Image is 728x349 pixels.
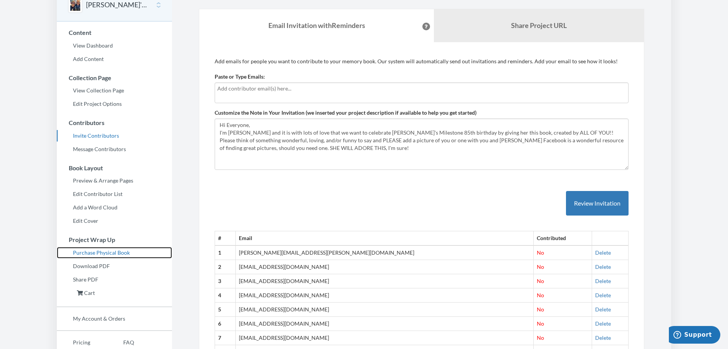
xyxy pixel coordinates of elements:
td: [PERSON_NAME][EMAIL_ADDRESS][PERSON_NAME][DOMAIN_NAME] [236,245,534,260]
td: [EMAIL_ADDRESS][DOMAIN_NAME] [236,274,534,288]
iframe: Opens a widget where you can chat to one of our agents [669,326,720,345]
a: Edit Cover [57,215,172,227]
a: Add Content [57,53,172,65]
label: Paste or Type Emails: [215,73,265,81]
span: No [537,263,544,270]
a: View Collection Page [57,85,172,96]
th: 2 [215,260,236,274]
th: Contributed [533,231,592,245]
a: FAQ [107,337,134,348]
span: No [537,249,544,256]
th: 7 [215,331,236,345]
a: Delete [595,249,611,256]
th: 5 [215,303,236,317]
a: View Dashboard [57,40,172,51]
span: Cart [84,290,95,296]
h3: Book Layout [57,165,172,171]
label: Customize the Note in Your Invitation (we inserted your project description if available to help ... [215,109,477,117]
strong: Email Invitation with Reminders [268,21,365,30]
td: [EMAIL_ADDRESS][DOMAIN_NAME] [236,317,534,331]
h3: Project Wrap Up [57,236,172,243]
a: Download PDF [57,260,172,272]
a: Edit Project Options [57,98,172,110]
a: Delete [595,334,611,341]
span: No [537,278,544,284]
a: Delete [595,278,611,284]
button: Review Invitation [566,191,629,216]
h3: Content [57,29,172,36]
span: No [537,334,544,341]
td: [EMAIL_ADDRESS][DOMAIN_NAME] [236,303,534,317]
a: My Account & Orders [57,313,172,324]
a: Delete [595,320,611,327]
a: Pricing [57,337,107,348]
a: Cart [57,287,172,299]
a: Purchase Physical Book [57,247,172,258]
td: [EMAIL_ADDRESS][DOMAIN_NAME] [236,331,534,345]
td: [EMAIL_ADDRESS][DOMAIN_NAME] [236,260,534,274]
span: No [537,292,544,298]
a: Add a Word Cloud [57,202,172,213]
a: Invite Contributors [57,130,172,142]
span: No [537,320,544,327]
a: Edit Contributor List [57,188,172,200]
input: Add contributor email(s) here... [217,84,624,93]
textarea: Hi Everyone, I'm [PERSON_NAME] and it is with lots of love that we want to celebrate [PERSON_NAME... [215,119,629,170]
th: 1 [215,245,236,260]
a: Preview & Arrange Pages [57,175,172,186]
b: Share Project URL [511,21,567,30]
td: [EMAIL_ADDRESS][DOMAIN_NAME] [236,288,534,303]
h3: Contributors [57,119,172,126]
a: Delete [595,306,611,313]
th: # [215,231,236,245]
th: 4 [215,288,236,303]
th: Email [236,231,534,245]
a: Delete [595,292,611,298]
h3: Collection Page [57,74,172,81]
a: Delete [595,263,611,270]
span: No [537,306,544,313]
a: Message Contributors [57,143,172,155]
th: 6 [215,317,236,331]
a: Share PDF [57,274,172,285]
th: 3 [215,274,236,288]
p: Add emails for people you want to contribute to your memory book. Our system will automatically s... [215,58,629,65]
